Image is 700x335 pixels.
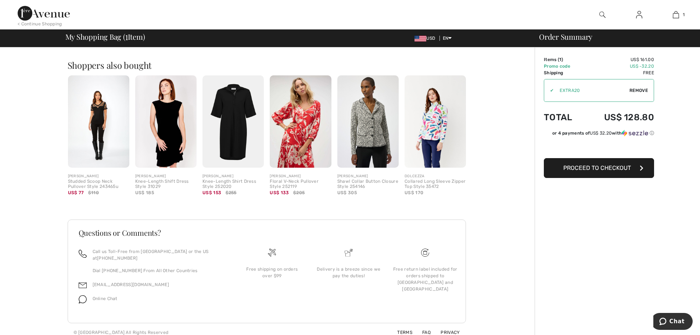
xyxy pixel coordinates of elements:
div: Free shipping on orders over $99 [240,266,304,279]
td: Promo code [544,63,584,70]
div: or 4 payments ofUS$ 32.20withSezzle Click to learn more about Sezzle [544,130,654,139]
span: US$ 77 [68,190,84,195]
div: Shawl Collar Button Closure Style 254146 [337,179,399,189]
img: Shawl Collar Button Closure Style 254146 [337,75,399,168]
td: Items ( ) [544,56,584,63]
div: Knee-Length Shirt Dress Style 252020 [202,179,264,189]
img: email [79,281,87,289]
span: US$ 153 [202,190,221,195]
img: Sezzle [622,130,648,136]
div: Delivery is a breeze since we pay the duties! [316,266,381,279]
span: USD [414,36,438,41]
div: Knee-Length Shift Dress Style 31029 [135,179,197,189]
a: FAQ [413,330,431,335]
div: [PERSON_NAME] [202,174,264,179]
div: Collared Long Sleeve Zipper Top Style 35472 [405,179,466,189]
div: DOLCEZZA [405,174,466,179]
td: Free [584,70,654,76]
img: Knee-Length Shift Dress Style 31029 [135,75,197,168]
span: 1 [683,11,685,18]
div: Floral V-Neck Pullover Style 252119 [270,179,331,189]
span: US$ 185 [135,190,154,195]
a: Privacy [432,330,460,335]
img: 1ère Avenue [18,6,70,21]
img: Free shipping on orders over $99 [268,249,276,257]
a: Sign In [630,10,648,19]
a: Terms [388,330,412,335]
p: Call us Toll-Free from [GEOGRAPHIC_DATA] or the US at [93,248,225,261]
p: Dial [PHONE_NUMBER] From All Other Countries [93,267,225,274]
img: Floral V-Neck Pullover Style 252119 [270,75,331,168]
span: 1 [559,57,561,62]
td: US$ 128.80 [584,105,654,130]
span: $205 [293,189,305,196]
h3: Questions or Comments? [79,229,455,236]
div: ✔ [544,87,554,94]
input: Promo code [554,79,629,101]
span: 1 [125,31,128,41]
iframe: Opens a widget where you can chat to one of our agents [653,313,693,331]
span: US$ 133 [270,190,289,195]
td: US$ 161.00 [584,56,654,63]
td: Total [544,105,584,130]
span: EN [443,36,452,41]
div: Studded Scoop Neck Pullover Style 243465u [68,179,129,189]
div: or 4 payments of with [552,130,654,136]
td: Shipping [544,70,584,76]
h2: Shoppers also bought [68,61,472,70]
img: Delivery is a breeze since we pay the duties! [345,249,353,257]
span: US$ 170 [405,190,423,195]
div: < Continue Shopping [18,21,62,27]
div: Free return label included for orders shipped to [GEOGRAPHIC_DATA] and [GEOGRAPHIC_DATA] [393,266,457,292]
img: Studded Scoop Neck Pullover Style 243465u [68,75,129,168]
a: [EMAIL_ADDRESS][DOMAIN_NAME] [93,282,169,287]
span: US$ 305 [337,190,357,195]
div: [PERSON_NAME] [68,174,129,179]
span: My Shopping Bag ( Item) [65,33,145,40]
span: US$ 32.20 [590,131,612,136]
div: Order Summary [530,33,696,40]
span: Proceed to Checkout [563,164,631,171]
a: [PHONE_NUMBER] [97,256,137,261]
img: US Dollar [414,36,426,42]
span: $110 [88,189,99,196]
img: My Info [636,10,642,19]
img: My Bag [673,10,679,19]
img: chat [79,295,87,303]
span: Online Chat [93,296,118,301]
img: Free shipping on orders over $99 [421,249,429,257]
div: [PERSON_NAME] [337,174,399,179]
button: Proceed to Checkout [544,158,654,178]
a: 1 [658,10,694,19]
img: call [79,250,87,258]
img: Collared Long Sleeve Zipper Top Style 35472 [405,75,466,168]
img: search the website [599,10,606,19]
div: [PERSON_NAME] [135,174,197,179]
td: US$ -32.20 [584,63,654,70]
span: Remove [629,87,648,94]
img: Knee-Length Shirt Dress Style 252020 [202,75,264,168]
iframe: PayPal-paypal [544,139,654,156]
span: $255 [226,189,237,196]
div: [PERSON_NAME] [270,174,331,179]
